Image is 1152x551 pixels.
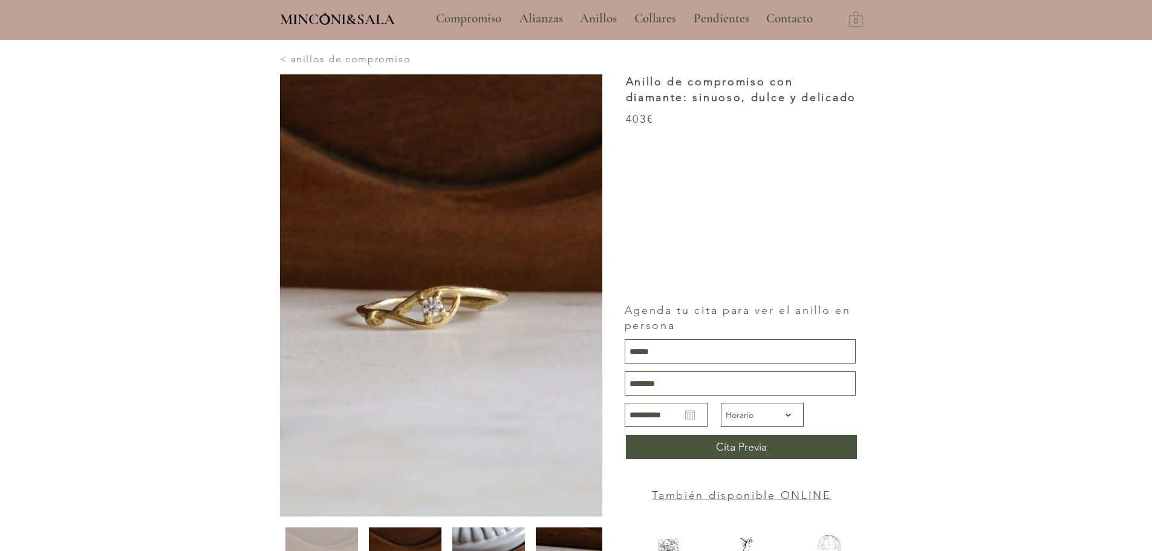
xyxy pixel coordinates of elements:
img: Minconi Sala [320,13,330,25]
text: 0 [854,18,858,26]
p: Anillos [574,4,623,34]
p: Compromiso [430,4,507,34]
nav: Sitio [403,4,846,34]
a: Contacto [757,4,822,34]
a: Carrito con 0 ítems [849,10,863,27]
button: < anillos de compromiso [280,47,511,71]
p: Contacto [760,4,819,34]
a: Anillos [571,4,625,34]
button: Cita Previa [626,435,857,459]
span: < anillos de compromiso [280,53,411,65]
a: Alianzas [510,4,571,34]
span: MINCONI&SALA [280,10,395,28]
span: Cita Previa [716,440,767,455]
button: Abrir calendario [685,410,695,420]
iframe: Google Maps [626,134,853,290]
p: Alianzas [513,4,569,34]
a: Collares [625,4,685,34]
h3: Agenda tu cita para ver el anillo en persona [625,303,852,333]
a: También disponible ONLINE [652,489,831,502]
a: Compromiso [427,4,510,34]
a: Pendientes [685,4,757,34]
p: Pendientes [688,4,755,34]
p: Collares [628,4,682,34]
span: Anillo de compromiso con diamante: sinuoso, dulce y delicado [626,75,857,103]
h3: 403€ [626,112,853,127]
a: MINCONI&SALA [280,8,395,28]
